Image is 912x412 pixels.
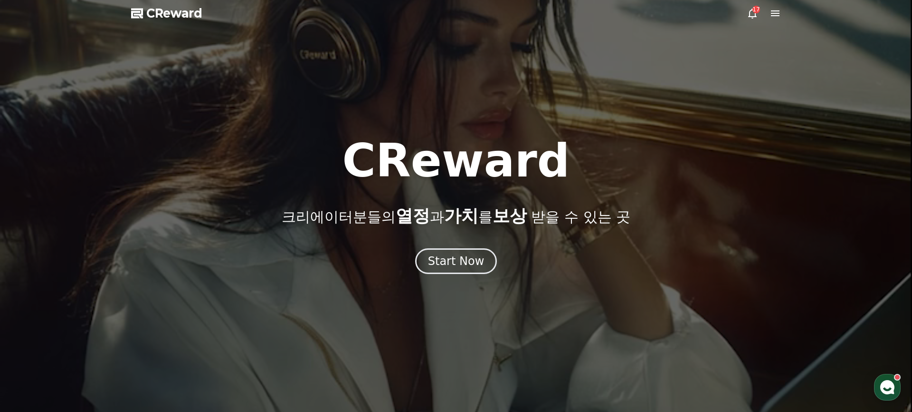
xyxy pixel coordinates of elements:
[428,254,484,269] div: Start Now
[146,6,202,21] span: CReward
[342,138,570,184] h1: CReward
[396,206,430,226] span: 열정
[493,206,527,226] span: 보상
[444,206,478,226] span: 가치
[747,8,758,19] a: 17
[282,206,630,226] p: 크리에이터분들의 과 를 받을 수 있는 곳
[752,6,760,13] div: 17
[415,258,497,267] a: Start Now
[131,6,202,21] a: CReward
[415,248,497,274] button: Start Now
